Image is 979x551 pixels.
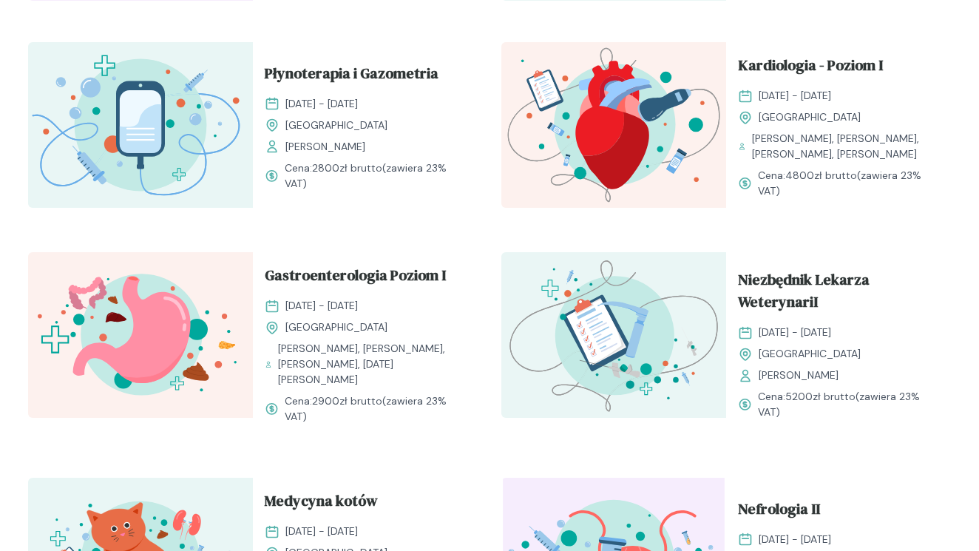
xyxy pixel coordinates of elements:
a: Płynoterapia i Gazometria [265,62,466,90]
a: Gastroenterologia Poziom I [265,264,466,292]
span: [GEOGRAPHIC_DATA] [759,109,861,125]
span: Cena: (zawiera 23% VAT) [758,168,939,199]
span: [DATE] - [DATE] [285,524,358,539]
span: Medycyna kotów [265,490,378,518]
span: 5200 zł brutto [785,390,856,403]
img: Zpay8B5LeNNTxNg0_P%C5%82ynoterapia_T.svg [28,42,253,208]
span: [PERSON_NAME], [PERSON_NAME], [PERSON_NAME], [DATE][PERSON_NAME] [278,341,466,388]
span: Nefrologia II [738,498,820,526]
span: [DATE] - [DATE] [759,325,831,340]
a: Nefrologia II [738,498,939,526]
span: Kardiologia - Poziom I [738,54,883,82]
span: Cena: (zawiera 23% VAT) [285,160,466,192]
img: Zpbdlx5LeNNTxNvT_GastroI_T.svg [28,252,253,418]
span: Gastroenterologia Poziom I [265,264,446,292]
span: [GEOGRAPHIC_DATA] [285,320,387,335]
span: 2800 zł brutto [312,161,382,175]
a: Niezbędnik Lekarza WeterynariI [738,268,939,319]
span: [PERSON_NAME], [PERSON_NAME], [PERSON_NAME], [PERSON_NAME] [752,131,939,162]
span: [PERSON_NAME] [285,139,365,155]
span: [GEOGRAPHIC_DATA] [285,118,387,133]
span: [DATE] - [DATE] [285,96,358,112]
span: 4800 zł brutto [785,169,857,182]
span: Cena: (zawiera 23% VAT) [285,393,466,425]
a: Medycyna kotów [265,490,466,518]
span: [GEOGRAPHIC_DATA] [759,346,861,362]
img: aHe4VUMqNJQqH-M0_ProcMH_T.svg [501,252,726,418]
img: ZpbGfh5LeNNTxNm4_KardioI_T.svg [501,42,726,208]
span: 2900 zł brutto [312,394,382,408]
span: Cena: (zawiera 23% VAT) [758,389,939,420]
span: [DATE] - [DATE] [759,88,831,104]
span: Płynoterapia i Gazometria [265,62,438,90]
a: Kardiologia - Poziom I [738,54,939,82]
span: [PERSON_NAME] [759,368,839,383]
span: [DATE] - [DATE] [285,298,358,314]
span: [DATE] - [DATE] [759,532,831,547]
